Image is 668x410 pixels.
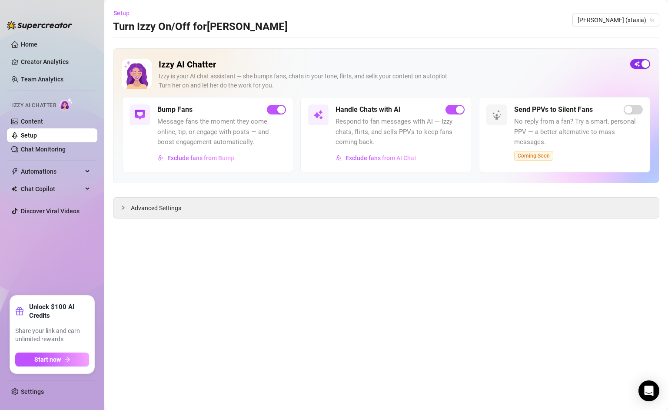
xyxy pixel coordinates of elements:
h5: Bump Fans [157,104,193,115]
a: Chat Monitoring [21,146,66,153]
span: Setup [113,10,130,17]
span: Automations [21,165,83,178]
img: svg%3e [135,110,145,120]
div: Izzy is your AI chat assistant — she bumps fans, chats in your tone, flirts, and sells your conte... [159,72,623,90]
a: Settings [21,388,44,395]
span: thunderbolt [11,168,18,175]
span: Exclude fans from Bump [167,155,234,161]
img: Chat Copilot [11,186,17,192]
img: svg%3e [492,110,502,120]
h2: Izzy AI Chatter [159,59,623,70]
img: svg%3e [336,155,342,161]
h5: Handle Chats with AI [336,104,401,115]
button: Exclude fans from AI Chat [336,151,417,165]
span: Coming Soon [514,151,553,161]
button: Exclude fans from Bump [157,151,235,165]
strong: Unlock $100 AI Credits [29,302,89,320]
span: No reply from a fan? Try a smart, personal PPV — a better alternative to mass messages. [514,117,643,148]
span: Anastasia (xtasia) [578,13,654,27]
span: gift [15,307,24,316]
span: Start now [34,356,61,363]
a: Team Analytics [21,76,63,83]
span: arrow-right [64,356,70,363]
a: Creator Analytics [21,55,90,69]
button: Start nowarrow-right [15,353,89,366]
span: team [649,17,655,23]
a: Discover Viral Videos [21,208,80,215]
span: collapsed [120,205,126,210]
h5: Send PPVs to Silent Fans [514,104,593,115]
img: Izzy AI Chatter [122,59,152,89]
span: Chat Copilot [21,182,83,196]
a: Content [21,118,43,125]
span: Exclude fans from AI Chat [346,155,416,161]
div: Open Intercom Messenger [638,380,659,401]
span: Advanced Settings [131,203,181,213]
span: Share your link and earn unlimited rewards [15,327,89,344]
h3: Turn Izzy On/Off for [PERSON_NAME] [113,20,288,34]
img: svg%3e [313,110,323,120]
span: Respond to fan messages with AI — Izzy chats, flirts, and sells PPVs to keep fans coming back. [336,117,464,148]
span: Izzy AI Chatter [12,101,56,110]
a: Setup [21,132,37,139]
span: Message fans the moment they come online, tip, or engage with posts — and boost engagement automa... [157,117,286,148]
a: Home [21,41,37,48]
div: collapsed [120,203,131,212]
img: logo-BBDzfeDw.svg [7,21,72,30]
img: AI Chatter [60,98,73,111]
img: svg%3e [158,155,164,161]
button: Setup [113,6,136,20]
